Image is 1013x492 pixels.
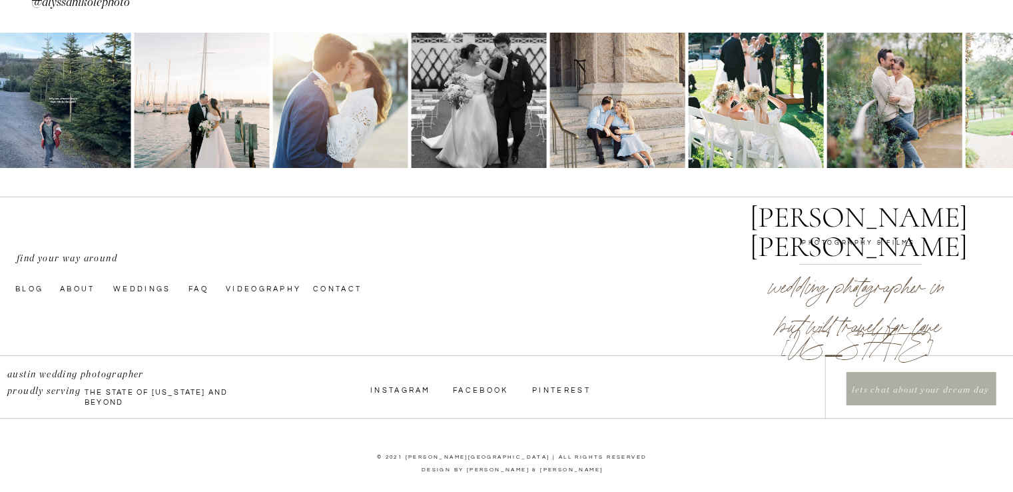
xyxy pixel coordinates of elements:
[406,465,619,479] a: Design by [PERSON_NAME] & [PERSON_NAME]
[7,367,176,383] p: austin wedding photographer proudly serving
[60,283,106,293] a: About
[847,384,994,399] a: lets chat about your dream day
[113,283,176,293] a: Weddings
[549,33,685,168] img: Kendall & Ryan 😍😍 these two are so stinking cute!! Can’t wait for their wedding day with @kaileer...
[453,384,512,395] a: Facebook
[188,283,210,293] a: faq
[370,384,430,395] a: InstagraM
[709,258,1005,342] h2: wedding photographer in [US_STATE]
[15,283,57,293] a: Blog
[532,384,595,395] a: Pinterest
[322,453,703,461] p: © 2021 [PERSON_NAME][GEOGRAPHIC_DATA] | ALL RIGHTS RESERVED
[411,33,546,168] img: Happy anniversary Annie & Cole!! Truly such a magical day filled with so much joy and love!! 💕
[688,33,823,168] img: Ordered an album for these two beautiful humans so of course I’ve been looking back on this stunn...
[827,33,962,168] img: Blake & Graham 🥹 I’m so excited for their wedding day next month with @heavenlydayevents I love w...
[272,33,408,168] img: Can’t wait to get these two married tomorrow with @avenueievents Kicking off this year with some ...
[85,387,248,400] p: the state of [US_STATE] and beyond
[313,283,380,293] a: Contact
[741,203,976,239] a: [PERSON_NAME] [PERSON_NAME]
[17,251,153,261] p: find your way around
[770,297,948,355] p: but will travel for love
[134,33,269,168] img: Gallery delivered and I’m absolutely obsessed with these two!! I had a hard time picking favorite...
[226,283,300,293] a: videography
